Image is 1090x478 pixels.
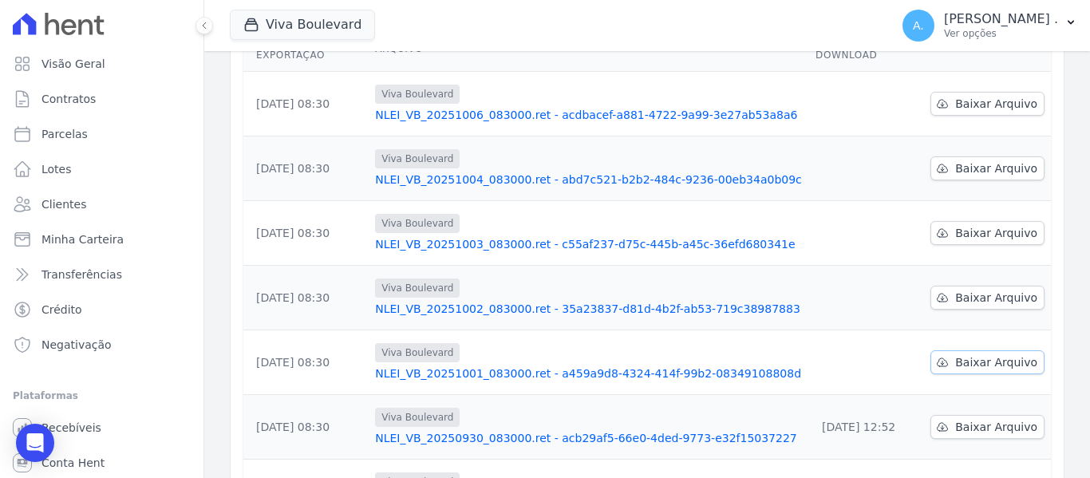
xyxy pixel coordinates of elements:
span: Baixar Arquivo [955,290,1037,306]
a: Negativação [6,329,197,361]
span: Baixar Arquivo [955,160,1037,176]
a: Baixar Arquivo [930,286,1045,310]
p: [PERSON_NAME] . [944,11,1058,27]
span: A. [913,20,924,31]
span: Transferências [41,267,122,282]
a: NLEI_VB_20251003_083000.ret - c55af237-d75c-445b-a45c-36efd680341e [375,236,803,252]
a: Baixar Arquivo [930,92,1045,116]
button: Viva Boulevard [230,10,375,40]
td: [DATE] 08:30 [243,395,369,460]
td: [DATE] 08:30 [243,266,369,330]
span: Clientes [41,196,86,212]
span: Lotes [41,161,72,177]
span: Visão Geral [41,56,105,72]
a: Baixar Arquivo [930,221,1045,245]
span: Baixar Arquivo [955,225,1037,241]
span: Viva Boulevard [375,279,460,298]
span: Baixar Arquivo [955,419,1037,435]
a: Recebíveis [6,412,197,444]
a: Transferências [6,259,197,290]
span: Baixar Arquivo [955,354,1037,370]
a: NLEI_VB_20251001_083000.ret - a459a9d8-4324-414f-99b2-08349108808d [375,365,803,381]
a: Visão Geral [6,48,197,80]
td: [DATE] 12:52 [809,395,924,460]
span: Baixar Arquivo [955,96,1037,112]
div: Open Intercom Messenger [16,424,54,462]
a: Baixar Arquivo [930,415,1045,439]
a: NLEI_VB_20251006_083000.ret - acdbacef-a881-4722-9a99-3e27ab53a8a6 [375,107,803,123]
td: [DATE] 08:30 [243,330,369,395]
span: Recebíveis [41,420,101,436]
span: Minha Carteira [41,231,124,247]
a: NLEI_VB_20251004_083000.ret - abd7c521-b2b2-484c-9236-00eb34a0b09c [375,172,803,188]
a: Crédito [6,294,197,326]
span: Conta Hent [41,455,105,471]
a: Contratos [6,83,197,115]
td: [DATE] 08:30 [243,136,369,201]
div: Plataformas [13,386,191,405]
span: Crédito [41,302,82,318]
a: Baixar Arquivo [930,156,1045,180]
span: Viva Boulevard [375,343,460,362]
a: Parcelas [6,118,197,150]
span: Contratos [41,91,96,107]
span: Viva Boulevard [375,85,460,104]
a: Minha Carteira [6,223,197,255]
p: Ver opções [944,27,1058,40]
span: Negativação [41,337,112,353]
td: [DATE] 08:30 [243,72,369,136]
td: [DATE] 08:30 [243,201,369,266]
span: Viva Boulevard [375,149,460,168]
span: Viva Boulevard [375,214,460,233]
button: A. [PERSON_NAME] . Ver opções [890,3,1090,48]
span: Parcelas [41,126,88,142]
a: Clientes [6,188,197,220]
a: Baixar Arquivo [930,350,1045,374]
a: NLEI_VB_20251002_083000.ret - 35a23837-d81d-4b2f-ab53-719c38987883 [375,301,803,317]
a: Lotes [6,153,197,185]
a: NLEI_VB_20250930_083000.ret - acb29af5-66e0-4ded-9773-e32f15037227 [375,430,803,446]
span: Viva Boulevard [375,408,460,427]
